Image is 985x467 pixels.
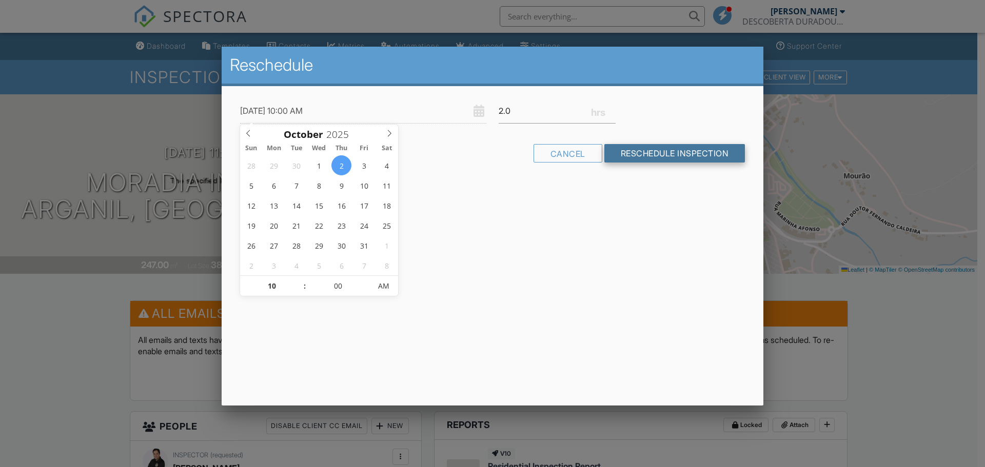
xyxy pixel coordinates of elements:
span: October 30, 2025 [331,235,351,255]
span: October 31, 2025 [354,235,374,255]
span: November 3, 2025 [264,255,284,275]
span: October 4, 2025 [377,155,397,175]
span: Mon [263,145,285,152]
div: Cancel [534,144,602,163]
span: Wed [308,145,330,152]
span: Fri [353,145,376,152]
span: Thu [330,145,353,152]
span: November 5, 2025 [309,255,329,275]
span: October 5, 2025 [241,175,261,195]
span: October 15, 2025 [309,195,329,215]
span: October 24, 2025 [354,215,374,235]
span: October 17, 2025 [354,195,374,215]
span: November 4, 2025 [286,255,306,275]
span: October 12, 2025 [241,195,261,215]
span: October 16, 2025 [331,195,351,215]
span: October 9, 2025 [331,175,351,195]
span: November 8, 2025 [377,255,397,275]
span: October 25, 2025 [377,215,397,235]
span: October 29, 2025 [309,235,329,255]
span: : [303,276,306,296]
span: November 6, 2025 [331,255,351,275]
input: Scroll to increment [306,276,369,296]
h2: Reschedule [230,55,755,75]
span: Tue [285,145,308,152]
span: October 10, 2025 [354,175,374,195]
span: October 11, 2025 [377,175,397,195]
span: October 2, 2025 [331,155,351,175]
span: October 6, 2025 [264,175,284,195]
span: September 29, 2025 [264,155,284,175]
span: November 1, 2025 [377,235,397,255]
input: Scroll to increment [240,276,303,296]
span: September 28, 2025 [241,155,261,175]
span: Sat [376,145,398,152]
input: Scroll to increment [323,128,357,141]
span: October 14, 2025 [286,195,306,215]
span: November 7, 2025 [354,255,374,275]
span: October 13, 2025 [264,195,284,215]
span: October 1, 2025 [309,155,329,175]
span: October 19, 2025 [241,215,261,235]
span: October 22, 2025 [309,215,329,235]
span: October 3, 2025 [354,155,374,175]
span: September 30, 2025 [286,155,306,175]
span: Scroll to increment [284,130,323,139]
span: October 7, 2025 [286,175,306,195]
span: October 28, 2025 [286,235,306,255]
span: October 26, 2025 [241,235,261,255]
span: Sun [240,145,263,152]
span: October 18, 2025 [377,195,397,215]
span: October 21, 2025 [286,215,306,235]
span: October 20, 2025 [264,215,284,235]
input: Reschedule Inspection [604,144,745,163]
span: Click to toggle [369,276,398,296]
span: October 27, 2025 [264,235,284,255]
span: November 2, 2025 [241,255,261,275]
span: October 8, 2025 [309,175,329,195]
span: October 23, 2025 [331,215,351,235]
